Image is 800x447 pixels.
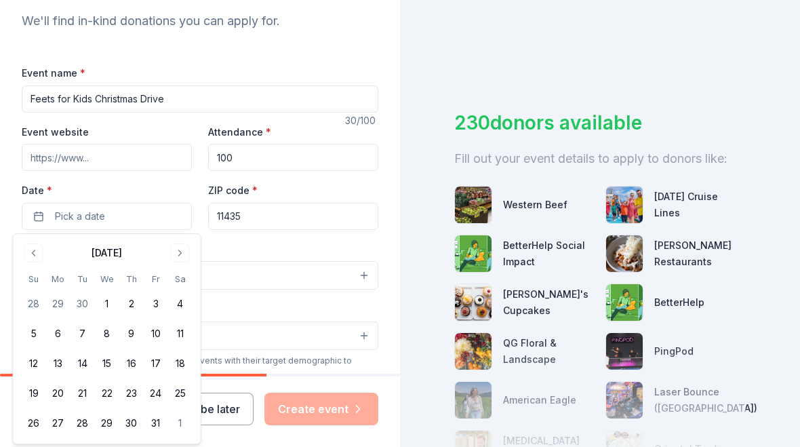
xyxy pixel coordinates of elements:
button: 25 [168,381,193,406]
button: 30 [119,411,144,435]
input: https://www... [22,144,192,171]
button: 6 [46,322,71,346]
th: Monday [46,272,71,286]
div: BetterHelp [654,294,704,311]
button: 1 [168,411,193,435]
button: 14 [71,351,95,376]
img: photo for Molly's Cupcakes [455,284,492,321]
button: 27 [46,411,71,435]
input: 20 [208,144,378,171]
button: 3 [144,292,168,316]
button: 4 [168,292,193,316]
button: 7 [71,322,95,346]
button: 8 [95,322,119,346]
button: 28 [71,411,95,435]
button: 17 [144,351,168,376]
img: photo for Ethan Stowell Restaurants [606,235,643,272]
button: 1 [95,292,119,316]
input: 12345 (U.S. only) [208,203,378,230]
button: 30 [71,292,95,316]
label: Event website [22,125,89,139]
button: 9 [119,322,144,346]
img: photo for Western Beef [455,187,492,223]
button: 10 [144,322,168,346]
button: 18 [168,351,193,376]
div: [PERSON_NAME] Restaurants [654,237,746,270]
label: Date [22,184,192,197]
div: [DATE] Cruise Lines [654,189,746,221]
img: photo for Carnival Cruise Lines [606,187,643,223]
button: 11 [168,322,193,346]
button: Pick a date [22,203,192,230]
img: photo for BetterHelp [606,284,643,321]
button: 31 [144,411,168,435]
th: Wednesday [95,272,119,286]
div: We'll find in-kind donations you can apply for. [22,10,378,32]
button: 23 [119,381,144,406]
button: Go to next month [171,244,190,263]
button: 13 [46,351,71,376]
button: 12 [22,351,46,376]
button: 2 [119,292,144,316]
th: Friday [144,272,168,286]
button: 19 [22,381,46,406]
button: 29 [95,411,119,435]
div: 230 donors available [454,109,746,137]
th: Sunday [22,272,46,286]
button: 16 [119,351,144,376]
div: Fill out your event details to apply to donors like: [454,148,746,170]
button: Go to previous month [24,244,43,263]
button: 28 [22,292,46,316]
div: BetterHelp Social Impact [503,237,595,270]
div: Western Beef [503,197,567,213]
span: Pick a date [55,208,105,225]
th: Saturday [168,272,193,286]
button: 20 [46,381,71,406]
label: Attendance [208,125,271,139]
button: 29 [46,292,71,316]
label: Event name [22,66,85,80]
button: 5 [22,322,46,346]
th: Tuesday [71,272,95,286]
button: 21 [71,381,95,406]
button: 15 [95,351,119,376]
label: ZIP code [208,184,258,197]
th: Thursday [119,272,144,286]
button: Maybe later [165,393,254,425]
div: [DATE] [92,245,122,261]
div: [PERSON_NAME]'s Cupcakes [503,286,595,319]
img: photo for BetterHelp Social Impact [455,235,492,272]
button: 22 [95,381,119,406]
button: 26 [22,411,46,435]
div: 30 /100 [345,113,378,129]
input: Spring Fundraiser [22,85,378,113]
button: 24 [144,381,168,406]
